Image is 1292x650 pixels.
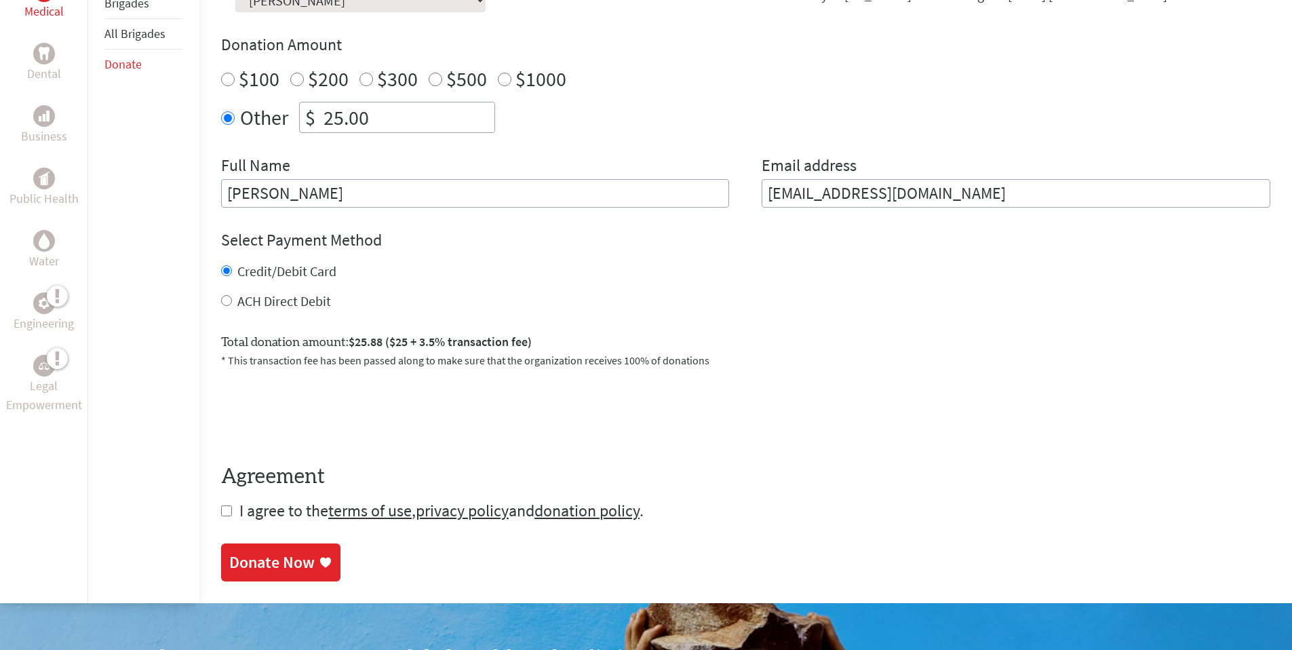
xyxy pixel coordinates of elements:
li: All Brigades [104,19,183,50]
li: Donate [104,50,183,79]
div: Donate Now [229,552,315,573]
a: privacy policy [416,500,509,521]
div: Water [33,230,55,252]
a: BusinessBusiness [21,105,67,146]
p: * This transaction fee has been passed along to make sure that the organization receives 100% of ... [221,352,1270,368]
h4: Donation Amount [221,34,1270,56]
label: Total donation amount: [221,332,532,352]
a: WaterWater [29,230,59,271]
p: Medical [24,2,64,21]
img: Dental [39,47,50,60]
div: Engineering [33,292,55,314]
label: Other [240,102,288,133]
label: $100 [239,66,279,92]
img: Business [39,111,50,121]
a: Donate [104,56,142,72]
div: Public Health [33,168,55,189]
h4: Select Payment Method [221,229,1270,251]
a: EngineeringEngineering [14,292,74,333]
p: Dental [27,64,61,83]
p: Water [29,252,59,271]
a: DentalDental [27,43,61,83]
img: Engineering [39,298,50,309]
label: $200 [308,66,349,92]
div: $ [300,102,321,132]
a: terms of use [328,500,412,521]
div: Dental [33,43,55,64]
label: ACH Direct Debit [237,292,331,309]
label: Credit/Debit Card [237,263,336,280]
img: Water [39,233,50,249]
label: Full Name [221,155,290,179]
iframe: reCAPTCHA [221,385,427,438]
p: Business [21,127,67,146]
div: Legal Empowerment [33,355,55,377]
h4: Agreement [221,465,1270,489]
a: donation policy [534,500,640,521]
a: Public HealthPublic Health [9,168,79,208]
div: Business [33,105,55,127]
img: Public Health [39,172,50,185]
p: Legal Empowerment [3,377,85,415]
span: I agree to the , and . [239,500,644,521]
input: Enter Full Name [221,179,730,208]
input: Your Email [762,179,1270,208]
p: Engineering [14,314,74,333]
input: Enter Amount [321,102,494,132]
label: Email address [762,155,857,179]
p: Public Health [9,189,79,208]
img: Legal Empowerment [39,362,50,370]
label: $1000 [515,66,566,92]
label: $500 [446,66,487,92]
label: $300 [377,66,418,92]
a: Donate Now [221,543,340,581]
span: $25.88 ($25 + 3.5% transaction fee) [349,334,532,349]
a: All Brigades [104,26,165,41]
a: Legal EmpowermentLegal Empowerment [3,355,85,415]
